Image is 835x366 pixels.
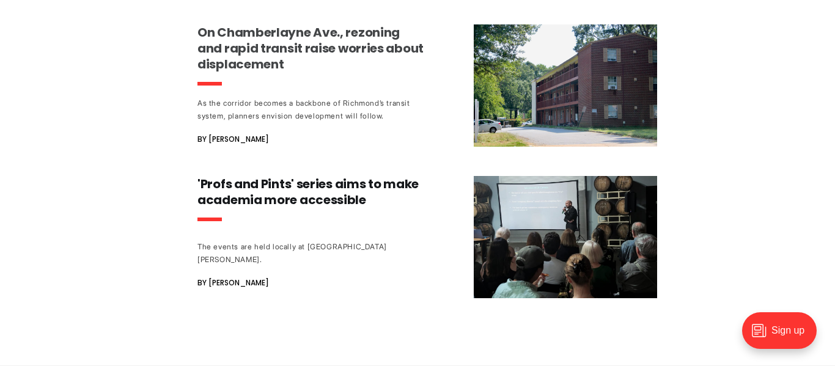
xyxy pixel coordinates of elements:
[474,176,657,298] img: 'Profs and Pints' series aims to make academia more accessible
[197,276,269,290] span: By [PERSON_NAME]
[197,24,425,72] h3: On Chamberlayne Ave., rezoning and rapid transit raise worries about displacement
[197,132,269,147] span: By [PERSON_NAME]
[197,240,425,266] div: The events are held locally at [GEOGRAPHIC_DATA][PERSON_NAME].
[197,176,657,298] a: 'Profs and Pints' series aims to make academia more accessible The events are held locally at [GE...
[197,97,425,122] div: As the corridor becomes a backbone of Richmond’s transit system, planners envision development wi...
[197,176,425,208] h3: 'Profs and Pints' series aims to make academia more accessible
[474,24,657,147] img: On Chamberlayne Ave., rezoning and rapid transit raise worries about displacement
[197,24,657,147] a: On Chamberlayne Ave., rezoning and rapid transit raise worries about displacement As the corridor...
[732,306,835,366] iframe: portal-trigger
